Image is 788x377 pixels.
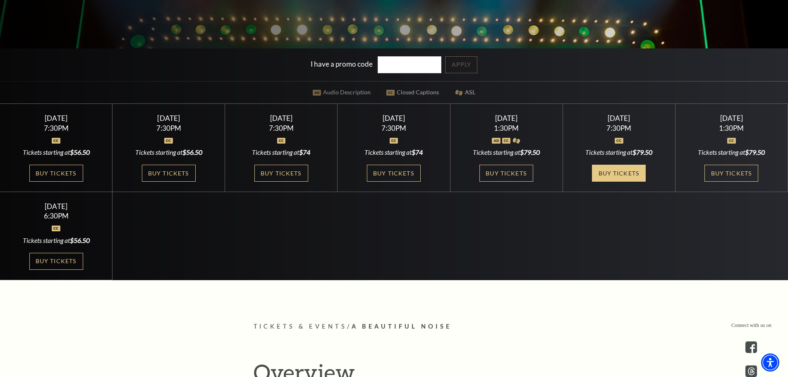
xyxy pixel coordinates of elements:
div: 6:30PM [10,212,103,219]
a: Buy Tickets [479,165,533,182]
div: 7:30PM [347,125,440,132]
a: threads.com - open in a new tab [745,365,757,377]
a: Buy Tickets [254,165,308,182]
div: 7:30PM [10,125,103,132]
a: Buy Tickets [29,165,83,182]
div: [DATE] [460,114,553,122]
span: $74 [299,148,310,156]
div: Tickets starting at [685,148,778,157]
div: [DATE] [10,114,103,122]
span: $56.50 [70,148,90,156]
span: A Beautiful Noise [352,323,452,330]
p: / [254,322,535,332]
a: Buy Tickets [592,165,646,182]
div: Tickets starting at [460,148,553,157]
a: Buy Tickets [367,165,421,182]
p: Connect with us on [731,322,771,329]
a: facebook - open in a new tab [745,341,757,353]
div: [DATE] [235,114,328,122]
label: I have a promo code [311,60,373,68]
span: $79.50 [632,148,652,156]
span: $74 [412,148,423,156]
div: Tickets starting at [122,148,215,157]
div: Tickets starting at [572,148,665,157]
span: $56.50 [182,148,202,156]
div: Tickets starting at [10,148,103,157]
div: Tickets starting at [10,236,103,245]
div: [DATE] [572,114,665,122]
a: Buy Tickets [704,165,758,182]
div: [DATE] [10,202,103,211]
span: Tickets & Events [254,323,347,330]
div: 7:30PM [572,125,665,132]
span: $79.50 [520,148,540,156]
span: $56.50 [70,236,90,244]
div: [DATE] [347,114,440,122]
div: 7:30PM [122,125,215,132]
span: $79.50 [745,148,765,156]
div: Tickets starting at [235,148,328,157]
a: Buy Tickets [29,253,83,270]
div: Tickets starting at [347,148,440,157]
a: Buy Tickets [142,165,196,182]
div: [DATE] [685,114,778,122]
div: 1:30PM [460,125,553,132]
div: 1:30PM [685,125,778,132]
div: 7:30PM [235,125,328,132]
div: [DATE] [122,114,215,122]
div: Accessibility Menu [761,353,779,372]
